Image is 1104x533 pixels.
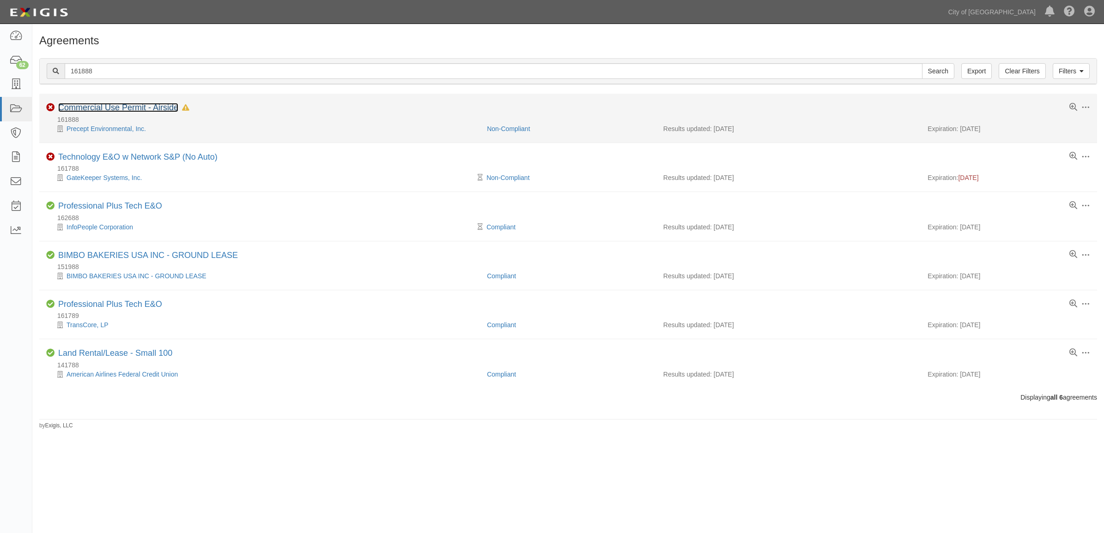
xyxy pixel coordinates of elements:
a: GateKeeper Systems, Inc. [67,174,142,181]
small: by [39,422,73,430]
a: Professional Plus Tech E&O [58,201,162,210]
div: Land Rental/Lease - Small 100 [58,348,172,359]
input: Search [65,63,922,79]
i: Pending Review [478,224,483,230]
div: Results updated: [DATE] [663,124,914,133]
div: Results updated: [DATE] [663,370,914,379]
a: Non-Compliant [486,174,529,181]
b: all 6 [1050,394,1063,401]
a: Land Rental/Lease - Small 100 [58,348,172,358]
div: BIMBO BAKERIES USA INC - GROUND LEASE [58,251,238,261]
div: American Airlines Federal Credit Union [46,370,480,379]
div: InfoPeople Corporation [46,222,480,232]
i: Compliant [46,202,55,210]
div: 161888 [46,115,1097,124]
div: TransCore, LP [46,320,480,329]
a: City of [GEOGRAPHIC_DATA] [944,3,1040,21]
i: Pending Review [478,174,483,181]
h1: Agreements [39,35,1097,47]
a: Professional Plus Tech E&O [58,299,162,309]
div: Expiration: [DATE] [928,320,1090,329]
a: Precept Environmental, Inc. [67,125,146,132]
a: View results summary [1069,251,1077,259]
a: Export [961,63,992,79]
i: Compliant [46,349,55,357]
a: View results summary [1069,300,1077,308]
i: In Default since 09/05/2025 [182,105,189,111]
div: Expiration: [DATE] [928,222,1090,232]
a: BIMBO BAKERIES USA INC - GROUND LEASE [58,251,238,260]
a: View results summary [1069,349,1077,357]
i: Help Center - Complianz [1064,6,1075,18]
a: American Airlines Federal Credit Union [67,371,178,378]
a: Compliant [487,321,516,329]
div: Results updated: [DATE] [663,271,914,281]
div: Professional Plus Tech E&O [58,201,162,211]
div: 161788 [46,164,1097,173]
div: Results updated: [DATE] [663,222,914,232]
a: View results summary [1069,103,1077,112]
a: Compliant [486,223,516,231]
a: Exigis, LLC [45,422,73,429]
a: Compliant [487,371,516,378]
a: Technology E&O w Network S&P (No Auto) [58,152,218,162]
div: 161789 [46,311,1097,320]
div: Displaying agreements [32,393,1104,402]
a: BIMBO BAKERIES USA INC - GROUND LEASE [67,272,206,280]
div: Expiration: [DATE] [928,271,1090,281]
a: Commercial Use Permit - Airside [58,103,178,112]
a: Non-Compliant [487,125,530,132]
i: Compliant [46,251,55,259]
i: Non-Compliant [46,153,55,161]
div: Expiration: [928,173,1090,182]
div: 162688 [46,213,1097,222]
span: [DATE] [958,174,978,181]
a: View results summary [1069,152,1077,161]
a: InfoPeople Corporation [67,223,133,231]
div: GateKeeper Systems, Inc. [46,173,480,182]
div: Expiration: [DATE] [928,370,1090,379]
i: Non-Compliant [46,103,55,112]
div: Results updated: [DATE] [663,173,914,182]
a: TransCore, LP [67,321,109,329]
div: Results updated: [DATE] [663,320,914,329]
div: BIMBO BAKERIES USA INC - GROUND LEASE [46,271,480,281]
div: 151988 [46,262,1097,271]
div: Precept Environmental, Inc. [46,124,480,133]
a: Clear Filters [999,63,1045,79]
div: Technology E&O w Network S&P (No Auto) [58,152,218,162]
div: Commercial Use Permit - Airside [58,103,189,113]
div: Expiration: [DATE] [928,124,1090,133]
img: logo-5460c22ac91f19d4615b14bd174203de0afe785f0fc80cf4dbbc73dc1793850b.png [7,4,71,21]
a: View results summary [1069,202,1077,210]
div: Professional Plus Tech E&O [58,299,162,310]
a: Filters [1053,63,1090,79]
i: Compliant [46,300,55,308]
div: 62 [16,61,29,69]
input: Search [922,63,954,79]
a: Compliant [487,272,516,280]
div: 141788 [46,360,1097,370]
